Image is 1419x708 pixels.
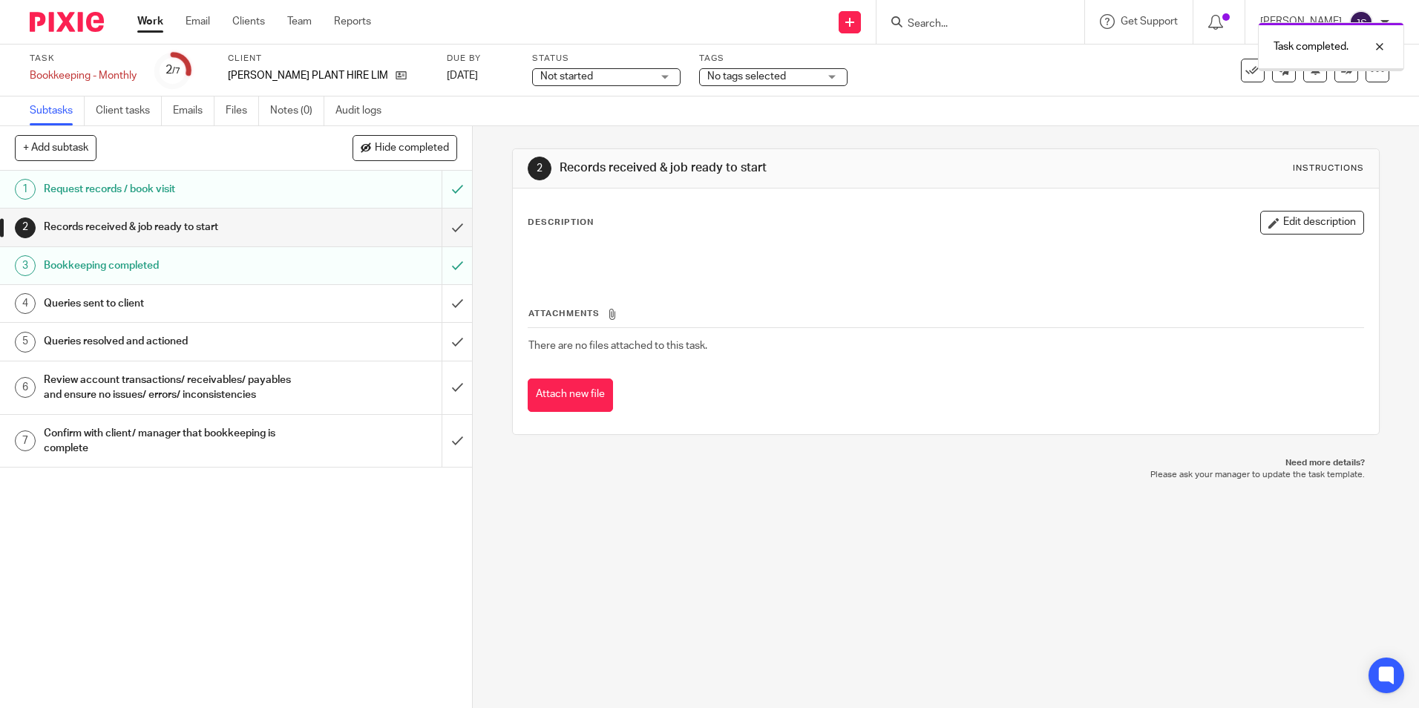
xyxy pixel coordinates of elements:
[226,96,259,125] a: Files
[172,67,180,75] small: /7
[30,12,104,32] img: Pixie
[96,96,162,125] a: Client tasks
[528,378,613,412] button: Attach new file
[30,68,137,83] div: Bookkeeping - Monthly
[699,53,848,65] label: Tags
[1274,39,1348,54] p: Task completed.
[334,14,371,29] a: Reports
[528,217,594,229] p: Description
[228,68,388,83] p: [PERSON_NAME] PLANT HIRE LIMITED
[15,377,36,398] div: 6
[44,216,299,238] h1: Records received & job ready to start
[173,96,214,125] a: Emails
[287,14,312,29] a: Team
[30,53,137,65] label: Task
[375,142,449,154] span: Hide completed
[44,330,299,353] h1: Queries resolved and actioned
[540,71,593,82] span: Not started
[1349,10,1373,34] img: svg%3E
[44,178,299,200] h1: Request records / book visit
[335,96,393,125] a: Audit logs
[186,14,210,29] a: Email
[447,53,514,65] label: Due by
[44,422,299,460] h1: Confirm with client/ manager that bookkeeping is complete
[44,255,299,277] h1: Bookkeeping completed
[528,157,551,180] div: 2
[1260,211,1364,235] button: Edit description
[232,14,265,29] a: Clients
[1293,163,1364,174] div: Instructions
[527,457,1364,469] p: Need more details?
[15,135,96,160] button: + Add subtask
[228,53,428,65] label: Client
[447,71,478,81] span: [DATE]
[353,135,457,160] button: Hide completed
[15,293,36,314] div: 4
[15,217,36,238] div: 2
[532,53,681,65] label: Status
[15,430,36,451] div: 7
[15,179,36,200] div: 1
[707,71,786,82] span: No tags selected
[270,96,324,125] a: Notes (0)
[560,160,977,176] h1: Records received & job ready to start
[137,14,163,29] a: Work
[528,309,600,318] span: Attachments
[15,255,36,276] div: 3
[15,332,36,353] div: 5
[166,62,180,79] div: 2
[528,341,707,351] span: There are no files attached to this task.
[44,369,299,407] h1: Review account transactions/ receivables/ payables and ensure no issues/ errors/ inconsistencies
[30,96,85,125] a: Subtasks
[527,469,1364,481] p: Please ask your manager to update the task template.
[44,292,299,315] h1: Queries sent to client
